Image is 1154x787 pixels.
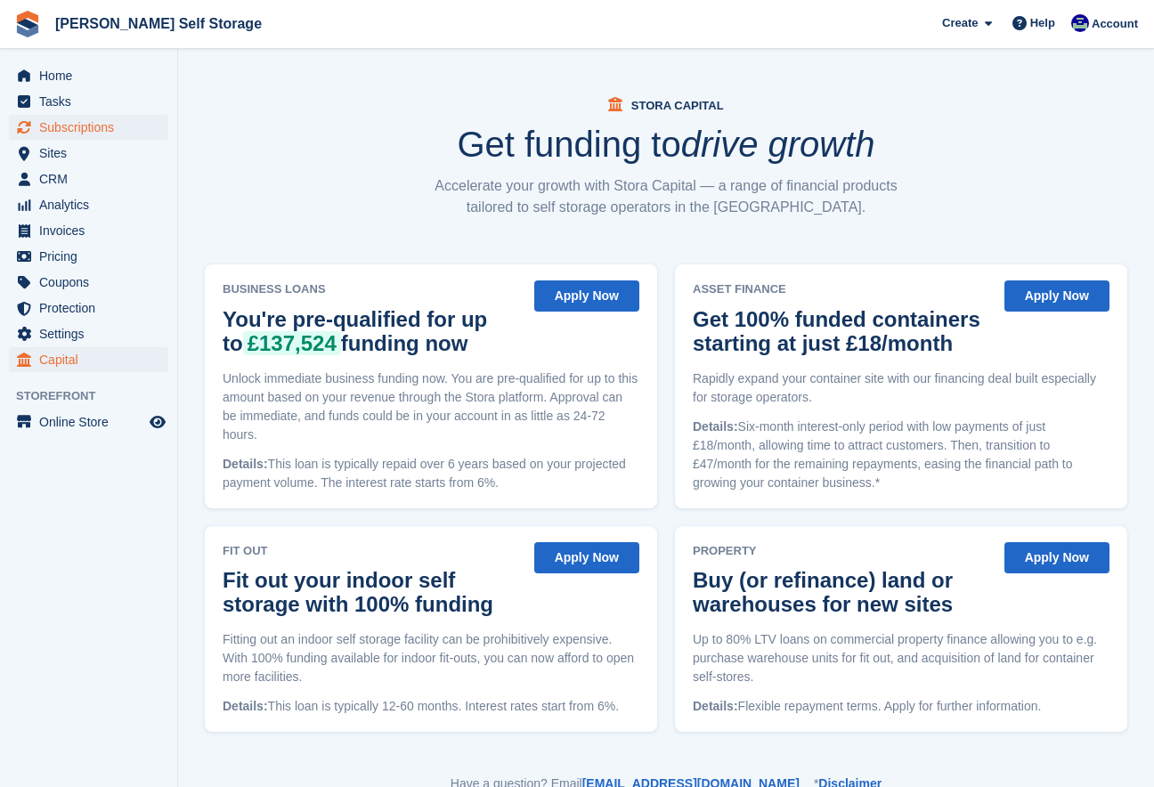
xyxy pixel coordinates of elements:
[1004,280,1109,312] button: Apply Now
[147,411,168,433] a: Preview store
[942,14,978,32] span: Create
[693,697,1109,716] p: Flexible repayment terms. Apply for further information.
[9,192,168,217] a: menu
[9,410,168,434] a: menu
[223,307,515,355] h2: You're pre-qualified for up to funding now
[426,175,906,218] p: Accelerate your growth with Stora Capital — a range of financial products tailored to self storag...
[39,141,146,166] span: Sites
[693,280,994,298] span: Asset Finance
[39,63,146,88] span: Home
[1071,14,1089,32] img: Justin Farthing
[534,542,639,573] button: Apply Now
[9,347,168,372] a: menu
[14,11,41,37] img: stora-icon-8386f47178a22dfd0bd8f6a31ec36ba5ce8667c1dd55bd0f319d3a0aa187defe.svg
[223,455,639,492] p: This loan is typically repaid over 6 years based on your projected payment volume. The interest r...
[223,697,639,716] p: This loan is typically 12-60 months. Interest rates start from 6%.
[39,89,146,114] span: Tasks
[9,63,168,88] a: menu
[39,296,146,320] span: Protection
[223,280,524,298] span: Business Loans
[9,244,168,269] a: menu
[693,630,1109,686] p: Up to 80% LTV loans on commercial property finance allowing you to e.g. purchase warehouse units ...
[681,125,875,164] i: drive growth
[9,296,168,320] a: menu
[534,280,639,312] button: Apply Now
[693,568,985,616] h2: Buy (or refinance) land or warehouses for new sites
[39,115,146,140] span: Subscriptions
[9,89,168,114] a: menu
[693,307,985,355] h2: Get 100% funded containers starting at just £18/month
[223,699,268,713] span: Details:
[9,115,168,140] a: menu
[1030,14,1055,32] span: Help
[16,387,177,405] span: Storefront
[457,126,874,162] h1: Get funding to
[631,99,724,112] span: Stora Capital
[693,369,1109,407] p: Rapidly expand your container site with our financing deal built especially for storage operators.
[39,321,146,346] span: Settings
[223,457,268,471] span: Details:
[39,218,146,243] span: Invoices
[693,542,994,560] span: Property
[39,410,146,434] span: Online Store
[9,270,168,295] a: menu
[39,270,146,295] span: Coupons
[223,542,524,560] span: Fit Out
[9,218,168,243] a: menu
[693,418,1109,492] p: Six-month interest-only period with low payments of just £18/month, allowing time to attract cust...
[223,630,639,686] p: Fitting out an indoor self storage facility can be prohibitively expensive. With 100% funding ava...
[693,419,738,434] span: Details:
[223,568,515,616] h2: Fit out your indoor self storage with 100% funding
[9,321,168,346] a: menu
[1004,542,1109,573] button: Apply Now
[9,166,168,191] a: menu
[39,166,146,191] span: CRM
[39,192,146,217] span: Analytics
[693,699,738,713] span: Details:
[1092,15,1138,33] span: Account
[39,244,146,269] span: Pricing
[243,331,341,355] span: £137,524
[223,369,639,444] p: Unlock immediate business funding now. You are pre-qualified for up to this amount based on your ...
[9,141,168,166] a: menu
[48,9,269,38] a: [PERSON_NAME] Self Storage
[39,347,146,372] span: Capital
